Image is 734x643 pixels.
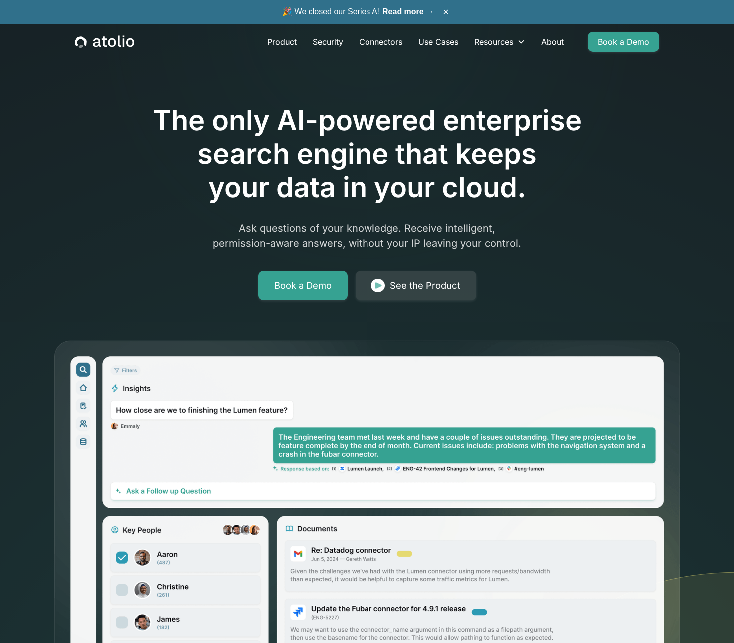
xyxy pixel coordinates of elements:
[382,7,434,16] a: Read more →
[258,271,348,301] a: Book a Demo
[440,6,452,17] button: ×
[282,6,434,18] span: 🎉 We closed our Series A!
[356,271,476,301] a: See the Product
[175,221,559,251] p: Ask questions of your knowledge. Receive intelligent, permission-aware answers, without your IP l...
[588,32,659,52] a: Book a Demo
[111,104,623,205] h1: The only AI-powered enterprise search engine that keeps your data in your cloud.
[533,32,572,52] a: About
[474,36,513,48] div: Resources
[259,32,305,52] a: Product
[410,32,466,52] a: Use Cases
[75,35,134,48] a: home
[466,32,533,52] div: Resources
[390,279,460,293] div: See the Product
[351,32,410,52] a: Connectors
[305,32,351,52] a: Security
